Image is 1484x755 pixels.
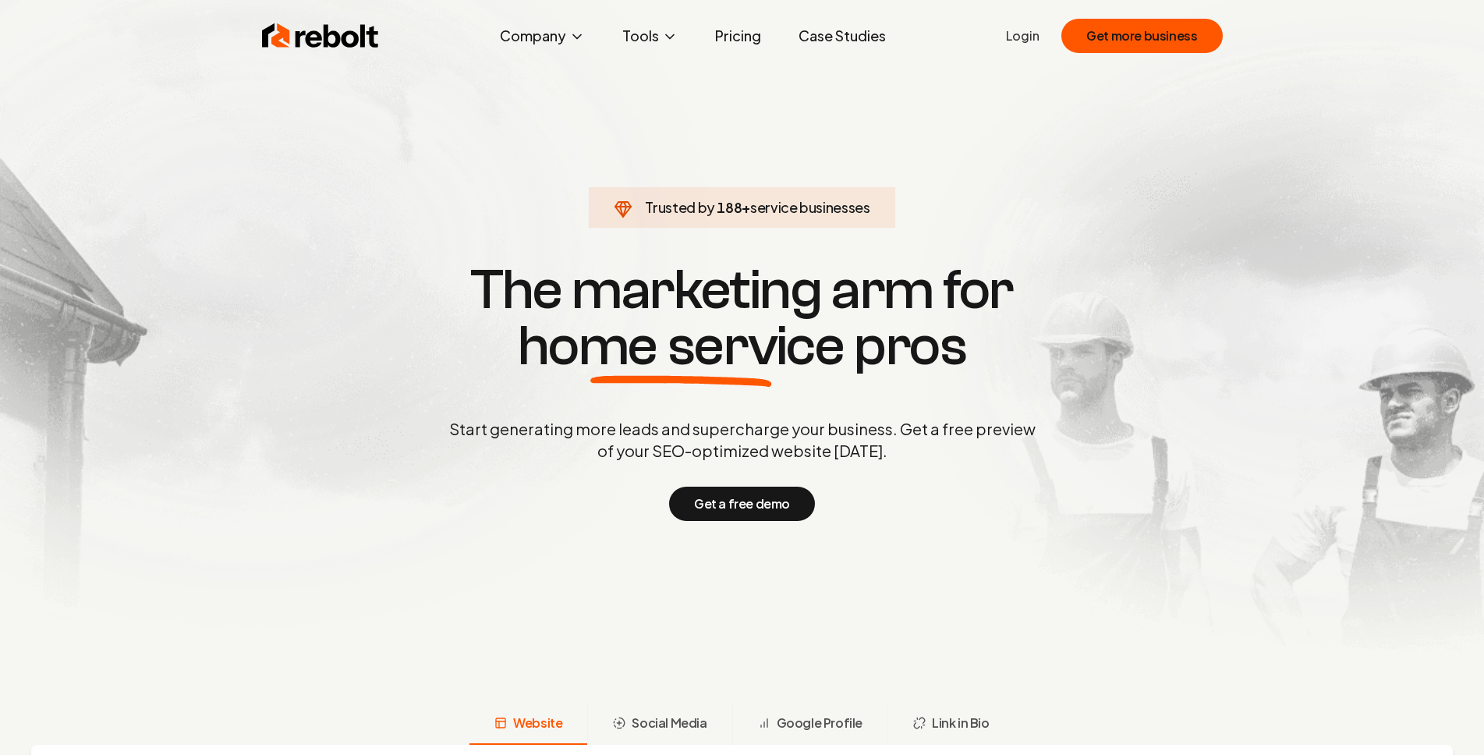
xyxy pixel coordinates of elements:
[446,418,1039,462] p: Start generating more leads and supercharge your business. Get a free preview of your SEO-optimiz...
[487,20,597,51] button: Company
[777,714,862,732] span: Google Profile
[669,487,815,521] button: Get a free demo
[887,704,1015,745] button: Link in Bio
[732,704,887,745] button: Google Profile
[786,20,898,51] a: Case Studies
[703,20,774,51] a: Pricing
[1006,27,1040,45] a: Login
[750,198,870,216] span: service businesses
[932,714,990,732] span: Link in Bio
[587,704,731,745] button: Social Media
[262,20,379,51] img: Rebolt Logo
[469,704,587,745] button: Website
[742,198,750,216] span: +
[518,318,845,374] span: home service
[368,262,1117,374] h1: The marketing arm for pros
[610,20,690,51] button: Tools
[513,714,562,732] span: Website
[717,197,742,218] span: 188
[632,714,707,732] span: Social Media
[1061,19,1222,53] button: Get more business
[645,198,714,216] span: Trusted by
